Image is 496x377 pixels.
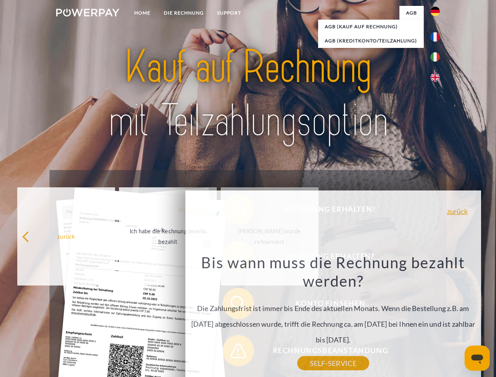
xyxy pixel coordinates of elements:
div: Die Zahlungsfrist ist immer bis Ende des aktuellen Monats. Wenn die Bestellung z.B. am [DATE] abg... [190,253,476,363]
iframe: Schaltfläche zum Öffnen des Messaging-Fensters [465,346,490,371]
img: it [430,52,440,62]
a: AGB (Kauf auf Rechnung) [318,20,424,34]
img: de [430,7,440,16]
img: logo-powerpay-white.svg [56,9,119,16]
a: agb [399,6,424,20]
a: AGB (Kreditkonto/Teilzahlung) [318,34,424,48]
a: DIE RECHNUNG [157,6,210,20]
div: Ich habe die Rechnung bereits bezahlt [124,226,212,247]
img: title-powerpay_de.svg [75,38,421,150]
img: fr [430,32,440,42]
a: Home [128,6,157,20]
a: zurück [447,208,468,215]
img: en [430,73,440,82]
a: SUPPORT [210,6,248,20]
a: SELF-SERVICE [297,356,369,370]
div: zurück [22,231,110,242]
h3: Bis wann muss die Rechnung bezahlt werden? [190,253,476,291]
